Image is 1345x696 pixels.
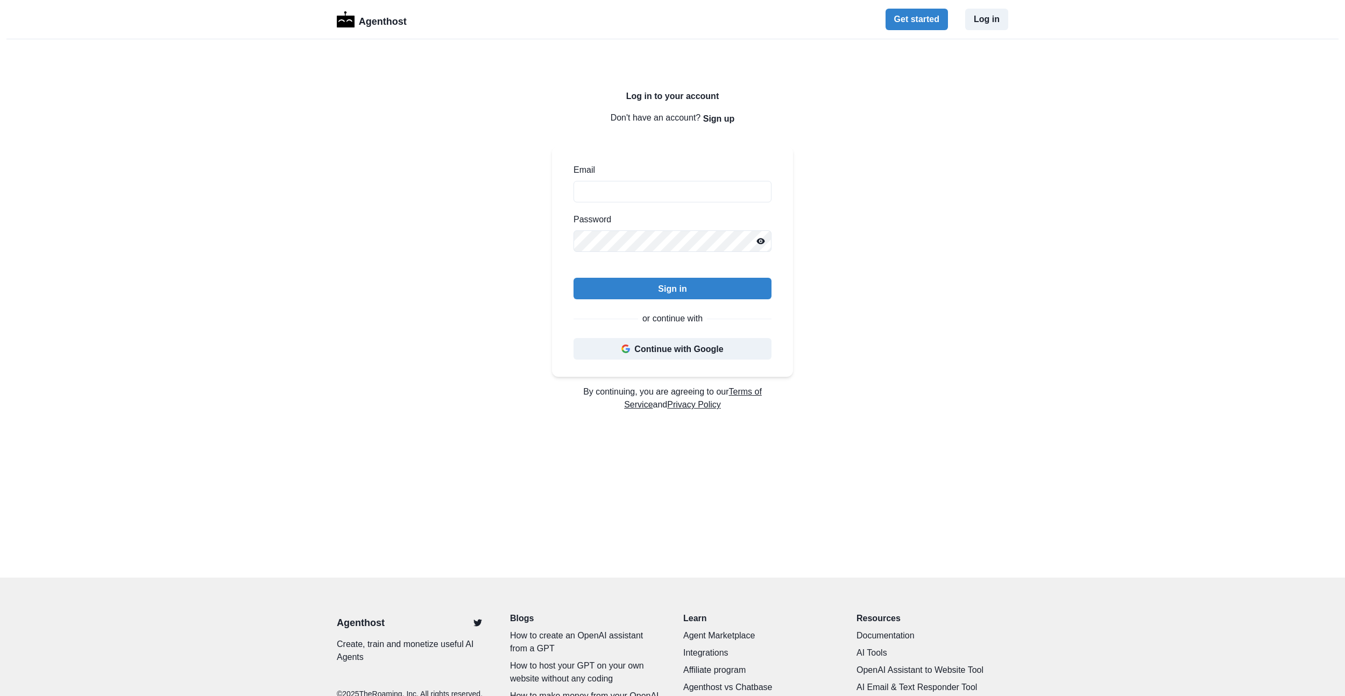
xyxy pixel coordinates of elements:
[642,312,703,325] p: or continue with
[683,664,835,677] a: Affiliate program
[510,629,662,655] a: How to create an OpenAI assistant from a GPT
[510,612,662,625] a: Blogs
[552,108,793,129] p: Don't have an account?
[574,213,765,226] label: Password
[750,230,771,252] button: Reveal password
[683,681,835,694] a: Agenthost vs Chatbase
[337,616,385,630] a: Agenthost
[337,638,489,664] p: Create, train and monetize useful AI Agents
[856,646,1008,659] a: AI Tools
[683,629,835,642] a: Agent Marketplace
[552,91,793,101] h2: Log in to your account
[683,612,835,625] p: Learn
[856,664,1008,677] a: OpenAI Assistant to Website Tool
[337,10,407,29] a: LogoAgenthost
[467,612,489,634] a: Twitter
[703,108,735,129] button: Sign up
[667,400,721,409] a: Privacy Policy
[856,629,1008,642] a: Documentation
[574,164,765,177] label: Email
[856,681,1008,694] a: AI Email & Text Responder Tool
[552,385,793,411] p: By continuing, you are agreeing to our and
[683,646,835,659] a: Integrations
[574,338,771,360] button: Continue with Google
[510,659,662,685] a: How to host your GPT on your own website without any coding
[886,9,948,30] button: Get started
[574,278,771,299] button: Sign in
[965,9,1008,30] button: Log in
[359,10,407,29] p: Agenthost
[337,11,355,27] img: Logo
[624,387,762,409] a: Terms of Service
[856,612,1008,625] p: Resources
